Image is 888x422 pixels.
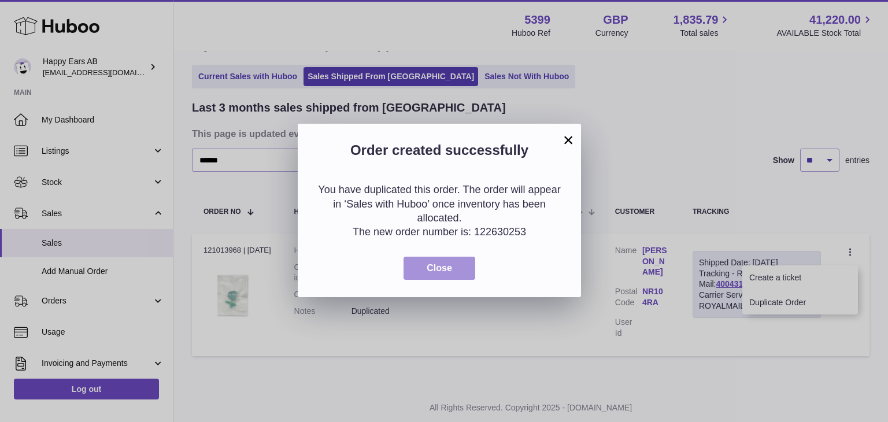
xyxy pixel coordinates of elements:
[561,133,575,147] button: ×
[315,141,564,165] h2: Order created successfully
[315,225,564,239] p: The new order number is: 122630253
[427,263,452,273] span: Close
[404,257,475,280] button: Close
[315,183,564,225] p: You have duplicated this order. The order will appear in ‘Sales with Huboo’ once inventory has be...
